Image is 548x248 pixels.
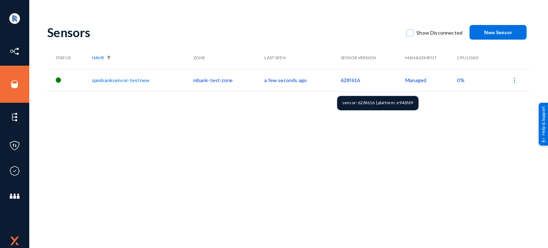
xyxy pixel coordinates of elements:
div: Name [92,55,190,61]
td: Managed [405,69,457,91]
a: qambanksensor-testnew [92,77,149,83]
img: icon-inventory.svg [9,46,20,57]
span: New Sensor [484,29,512,35]
td: a few seconds ago [264,69,341,91]
td: 628f616 [341,69,405,91]
img: icon-sources.svg [9,79,20,90]
img: icon-policies.svg [9,140,20,151]
img: help_support.svg [541,137,546,142]
button: New Sensor [470,25,527,40]
th: Sensor Version [341,47,405,69]
img: icon-compliance.svg [9,166,20,176]
img: icon-more.svg [511,77,518,84]
th: Last Seen [264,47,341,69]
img: icon-members.svg [9,191,20,202]
th: CPU Load [457,47,492,69]
img: ACg8ocIYTKoRdXkEwFzTB5MD8V-_dbWh6aohPNDc60sa0202AD9Ucmo=s96-c [9,13,20,24]
th: Status [47,47,92,69]
img: icon-elements.svg [9,112,20,122]
span: Show Disconnected [416,27,462,38]
td: mbank-test-zone [193,69,265,91]
span: 0% [457,77,464,83]
th: Management [405,47,457,69]
div: sensor: 628f616 | platform: e943fd9 [337,96,418,110]
th: Zone [193,47,265,69]
span: Name [92,55,105,61]
div: Help & Support [539,102,548,145]
div: Sensors [47,25,399,40]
